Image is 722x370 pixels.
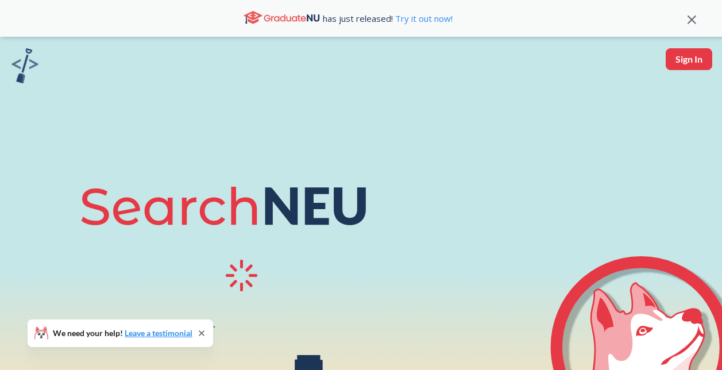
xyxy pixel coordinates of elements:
span: We need your help! [53,329,192,337]
span: has just released! [323,12,453,25]
div: Loading semester data... [108,317,215,330]
a: Try it out now! [393,13,453,24]
img: sandbox logo [11,48,38,83]
a: sandbox logo [11,48,38,87]
a: Leave a testimonial [125,328,192,338]
button: Sign In [666,48,712,70]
